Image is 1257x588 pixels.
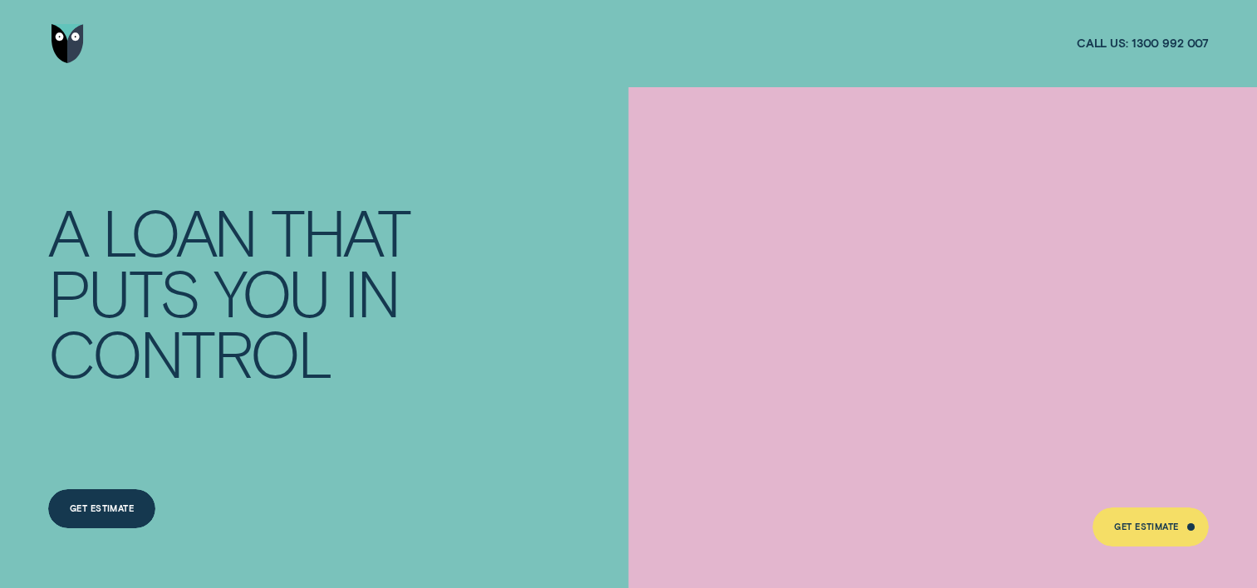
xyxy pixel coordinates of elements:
img: Wisr [52,24,84,63]
h4: A LOAN THAT PUTS YOU IN CONTROL [48,201,426,384]
a: Call us:1300 992 007 [1077,36,1209,51]
a: Get Estimate [1093,507,1209,546]
span: Call us: [1077,36,1128,51]
span: 1300 992 007 [1132,36,1209,51]
a: Get Estimate [48,489,156,528]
